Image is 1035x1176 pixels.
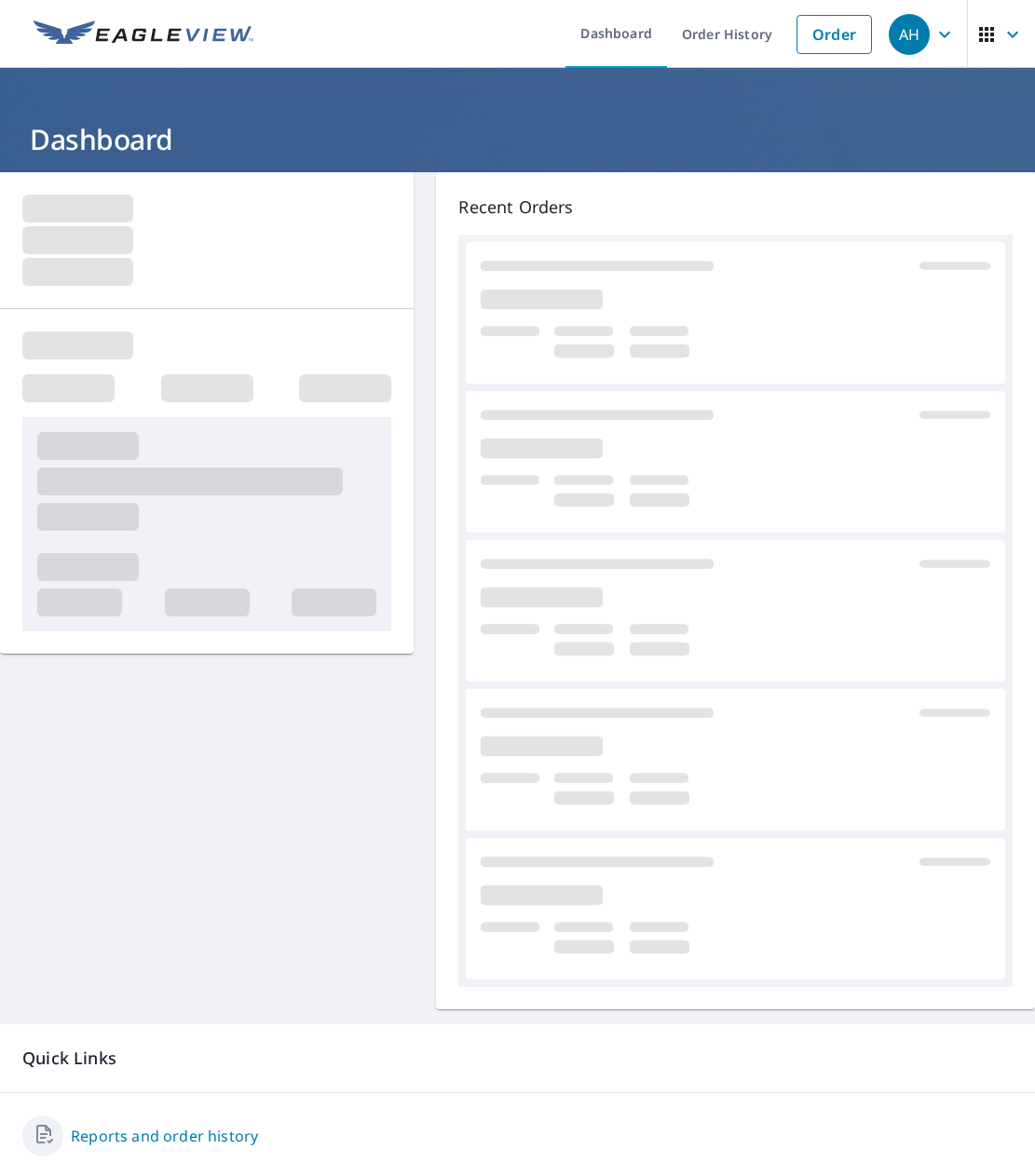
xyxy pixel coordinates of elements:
[22,120,1013,158] h1: Dashboard
[889,14,930,55] div: AH
[22,1047,1013,1070] p: Quick Links
[797,15,872,54] a: Order
[458,195,1013,220] p: Recent Orders
[71,1125,258,1147] a: Reports and order history
[34,20,253,48] img: EV Logo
